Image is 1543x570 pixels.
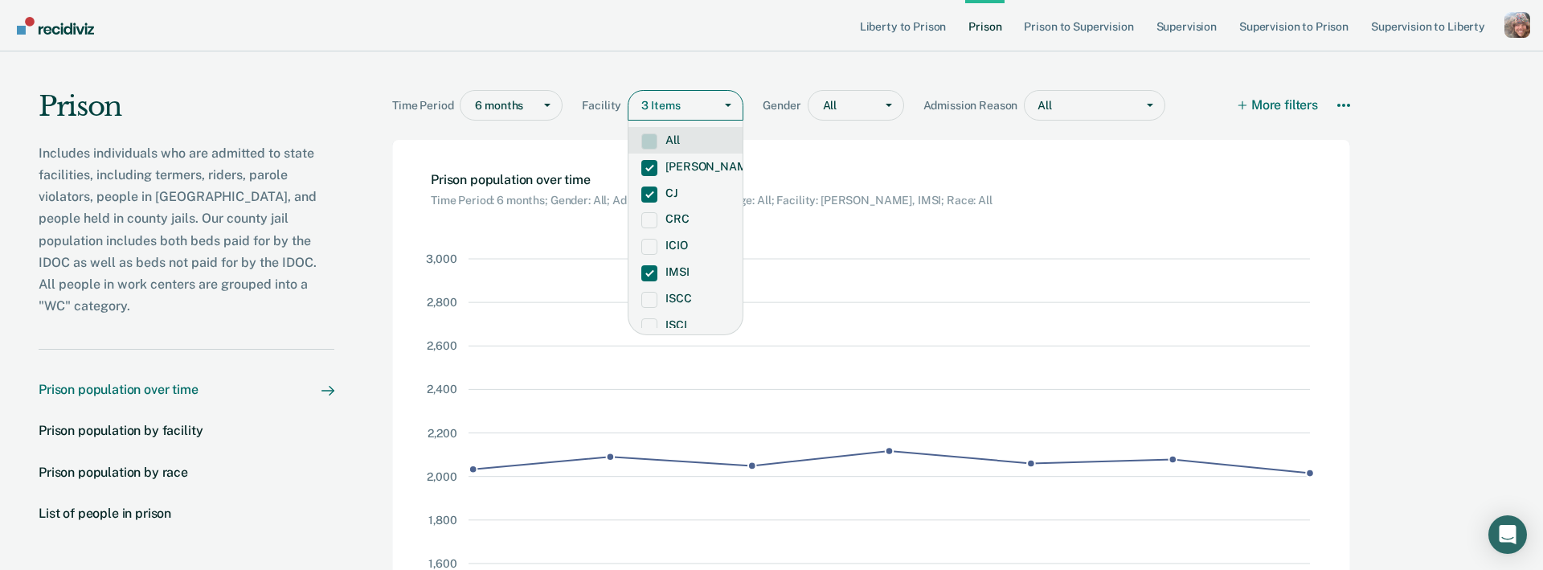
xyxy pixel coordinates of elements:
div: List of people in prison [39,506,171,521]
input: gender [823,99,825,113]
label: ICIO [641,239,730,252]
label: CRC [641,212,730,226]
div: All [1025,94,1136,117]
div: Open Intercom Messenger [1488,515,1527,554]
div: 3 Items [628,94,714,117]
label: IMSI [641,265,730,279]
svg: More options [1337,99,1350,112]
input: timePeriod [475,99,477,113]
h1: Prison [39,90,334,136]
label: CJ [641,187,730,200]
div: Prison population by race [39,465,188,480]
span: Admission Reason [923,99,1025,113]
circle: Point at x Wed Oct 01 2025 00:00:00 GMT-0700 (Pacific Daylight Time) and y 2015 [1306,470,1314,478]
span: Time Period [392,99,460,113]
div: Chart subtitle [431,187,993,207]
a: Prison population by facility [39,423,334,438]
div: Prison population by facility [39,423,203,438]
label: ISCI [641,318,730,332]
p: Includes individuals who are admitted to state facilities, including termers, riders, parole viol... [39,142,334,318]
button: Profile dropdown button [1504,12,1530,38]
div: Prison population over time [39,382,199,397]
g: Point at x Wed Oct 01 2025 00:00:00 GMT-0700 (Pacific Daylight Time) and y 10330 [1306,470,1314,478]
span: Gender [763,99,807,113]
label: ISCC [641,292,730,306]
a: Prison population by race [39,465,334,480]
span: Facility [582,99,628,113]
a: Prison population over time [39,382,334,397]
img: Recidiviz [17,17,94,35]
label: [PERSON_NAME] [641,160,730,174]
h2: Chart: Prison population over time. Current filters: Time Period: 6 months; Gender: All; Admissio... [431,172,993,207]
label: All [641,133,730,147]
button: More filters [1239,90,1318,121]
a: List of people in prison [39,506,334,521]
